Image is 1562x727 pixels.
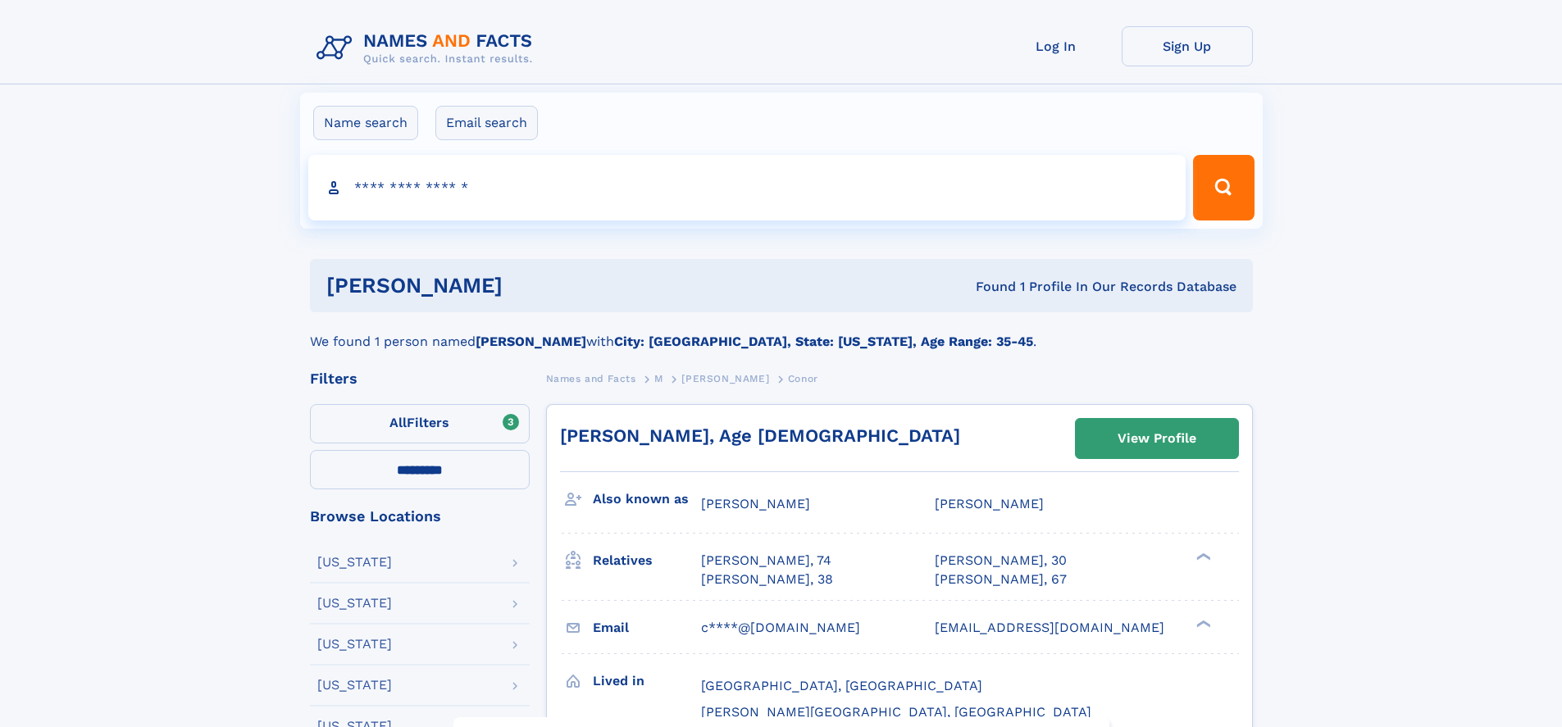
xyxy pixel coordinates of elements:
div: View Profile [1118,420,1196,457]
div: Found 1 Profile In Our Records Database [739,278,1236,296]
span: [PERSON_NAME][GEOGRAPHIC_DATA], [GEOGRAPHIC_DATA] [701,704,1091,720]
a: [PERSON_NAME], Age [DEMOGRAPHIC_DATA] [560,425,960,446]
a: [PERSON_NAME], 38 [701,570,833,588]
div: Filters [310,371,530,386]
a: View Profile [1076,419,1238,458]
span: [EMAIL_ADDRESS][DOMAIN_NAME] [935,620,1164,635]
input: search input [308,155,1186,220]
div: [US_STATE] [317,597,392,610]
a: Names and Facts [546,368,636,388]
a: [PERSON_NAME], 67 [935,570,1067,588]
a: Log In [990,26,1122,66]
span: [PERSON_NAME] [681,373,769,384]
h3: Email [593,614,701,642]
span: All [389,415,407,430]
span: Conor [788,373,818,384]
label: Name search [313,106,418,140]
h3: Relatives [593,547,701,575]
div: [US_STATE] [317,679,392,692]
label: Filters [310,404,530,443]
b: City: [GEOGRAPHIC_DATA], State: [US_STATE], Age Range: 35-45 [614,334,1033,349]
div: [US_STATE] [317,638,392,651]
a: Sign Up [1122,26,1253,66]
div: ❯ [1192,618,1212,629]
img: Logo Names and Facts [310,26,546,70]
a: [PERSON_NAME], 74 [701,552,831,570]
label: Email search [435,106,538,140]
h3: Also known as [593,485,701,513]
h1: [PERSON_NAME] [326,275,740,296]
a: M [654,368,663,388]
span: [GEOGRAPHIC_DATA], [GEOGRAPHIC_DATA] [701,678,982,693]
div: ❯ [1192,552,1212,562]
h3: Lived in [593,667,701,695]
a: [PERSON_NAME], 30 [935,552,1067,570]
a: [PERSON_NAME] [681,368,769,388]
b: [PERSON_NAME] [476,334,586,349]
span: [PERSON_NAME] [935,496,1044,511]
span: [PERSON_NAME] [701,496,810,511]
div: Browse Locations [310,509,530,524]
button: Search Button [1193,155,1254,220]
div: We found 1 person named with . [310,312,1253,352]
span: M [654,373,663,384]
div: [US_STATE] [317,556,392,569]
